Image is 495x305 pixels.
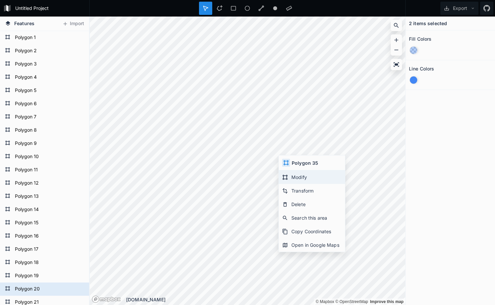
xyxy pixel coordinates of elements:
button: Import [59,19,87,29]
a: Mapbox [316,299,334,304]
div: Delete [279,197,345,211]
h4: Polygon 35 [292,159,318,166]
div: Search this area [279,211,345,225]
a: OpenStreetMap [335,299,368,304]
button: Export [440,2,478,15]
h4: 2 items selected [409,20,447,27]
h2: Line Colors [409,64,434,74]
a: Map feedback [370,299,404,304]
span: Features [14,20,34,27]
h2: Fill Colors [409,34,432,44]
div: Transform [279,184,345,197]
div: Modify [279,170,345,184]
div: Open in Google Maps [279,238,345,252]
div: [DOMAIN_NAME] [126,296,405,303]
div: Copy Coordinates [279,225,345,238]
a: Mapbox logo [92,295,121,303]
